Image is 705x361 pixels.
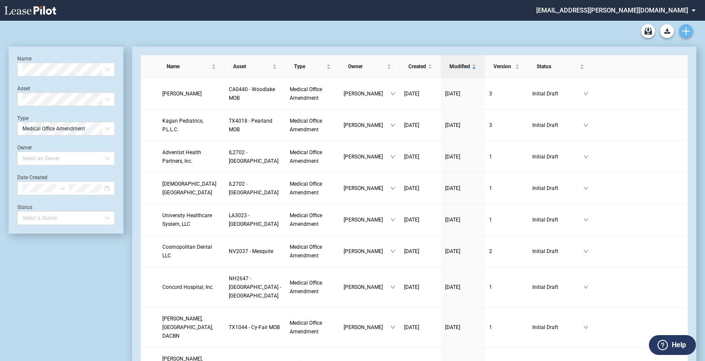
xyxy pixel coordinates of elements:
[162,149,201,164] span: Adventist Health Partners, Inc.
[583,154,588,159] span: down
[528,55,593,78] th: Status
[390,186,395,191] span: down
[390,249,395,254] span: down
[445,247,481,256] a: [DATE]
[583,249,588,254] span: down
[532,323,583,332] span: Initial Draft
[229,247,281,256] a: NV2037 - Mesquite
[344,323,390,332] span: [PERSON_NAME]
[583,123,588,128] span: down
[445,91,460,97] span: [DATE]
[489,89,524,98] a: 3
[167,62,210,71] span: Name
[445,215,481,224] a: [DATE]
[17,145,32,151] label: Owner
[489,121,524,130] a: 3
[60,185,66,191] span: swap-right
[162,181,216,196] span: Adventist Bolingbrook Hospital
[445,185,460,191] span: [DATE]
[290,149,322,164] span: Medical Office Amendment
[162,91,202,97] span: Lawrence E. Stein, M.D.
[532,152,583,161] span: Initial Draft
[229,118,272,133] span: TX4018 - Pearland MOB
[485,55,528,78] th: Version
[162,180,220,197] a: [DEMOGRAPHIC_DATA] [GEOGRAPHIC_DATA]
[17,174,47,180] label: Date Created
[390,154,395,159] span: down
[344,215,390,224] span: [PERSON_NAME]
[445,184,481,193] a: [DATE]
[229,86,275,101] span: CA0440 - Woodlake MOB
[162,148,220,165] a: Adventist Health Partners, Inc.
[344,89,390,98] span: [PERSON_NAME]
[229,180,281,197] a: IL2702 - [GEOGRAPHIC_DATA]
[344,121,390,130] span: [PERSON_NAME]
[489,323,524,332] a: 1
[290,320,322,335] span: Medical Office Amendment
[404,217,419,223] span: [DATE]
[404,152,436,161] a: [DATE]
[489,247,524,256] a: 2
[229,211,281,228] a: LA3023 - [GEOGRAPHIC_DATA]
[229,149,278,164] span: IL2702 - Bolingbrook Medical Office Building
[532,247,583,256] span: Initial Draft
[290,181,322,196] span: Medical Office Amendment
[445,283,481,291] a: [DATE]
[449,62,470,71] span: Modified
[404,89,436,98] a: [DATE]
[285,55,339,78] th: Type
[229,212,278,227] span: LA3023 - Lakeview Medical Pavilion
[290,180,335,197] a: Medical Office Amendment
[17,56,32,62] label: Name
[162,212,212,227] span: University Healthcare System, LLC
[344,283,390,291] span: [PERSON_NAME]
[404,215,436,224] a: [DATE]
[489,154,492,160] span: 1
[290,148,335,165] a: Medical Office Amendment
[404,324,419,330] span: [DATE]
[583,285,588,290] span: down
[489,215,524,224] a: 1
[162,284,214,290] span: Concord Hospital, Inc.
[290,243,335,260] a: Medical Office Amendment
[532,89,583,98] span: Initial Draft
[229,248,273,254] span: NV2037 - Mesquite
[60,185,66,191] span: to
[162,118,203,133] span: Kagan Pediatrics, P.L.L.C.
[229,324,280,330] span: TX1044 - Cy-Fair MOB
[17,85,30,92] label: Asset
[290,212,322,227] span: Medical Office Amendment
[404,121,436,130] a: [DATE]
[445,248,460,254] span: [DATE]
[445,154,460,160] span: [DATE]
[162,244,212,259] span: Cosmopolitan Dental LLC
[679,24,693,38] a: Create new document
[158,55,224,78] th: Name
[229,117,281,134] a: TX4018 - Pearland MOB
[290,117,335,134] a: Medical Office Amendment
[162,314,220,340] a: [PERSON_NAME], [GEOGRAPHIC_DATA], DACBN
[229,85,281,102] a: CA0440 - Woodlake MOB
[390,217,395,222] span: down
[290,86,322,101] span: Medical Office Amendment
[290,280,322,294] span: Medical Office Amendment
[162,316,213,339] span: Paige M Whitfield, DC, DACBN
[489,91,492,97] span: 3
[658,24,677,38] md-menu: Download Blank Form List
[404,91,419,97] span: [DATE]
[162,117,220,134] a: Kagan Pediatrics, P.L.L.C.
[583,325,588,330] span: down
[390,91,395,96] span: down
[22,122,110,135] span: Medical Office Amendment
[404,248,419,254] span: [DATE]
[344,184,390,193] span: [PERSON_NAME]
[404,185,419,191] span: [DATE]
[290,118,322,133] span: Medical Office Amendment
[294,62,325,71] span: Type
[445,324,460,330] span: [DATE]
[404,283,436,291] a: [DATE]
[404,184,436,193] a: [DATE]
[489,324,492,330] span: 1
[404,122,419,128] span: [DATE]
[583,217,588,222] span: down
